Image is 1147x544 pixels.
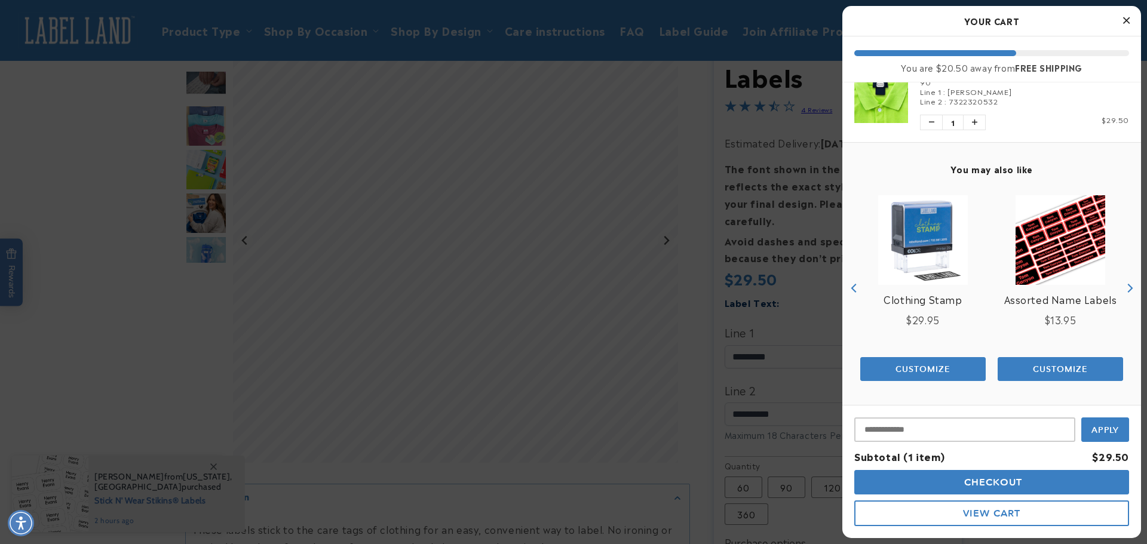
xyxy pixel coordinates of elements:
div: $29.50 [1092,448,1129,465]
button: View Cart [854,500,1129,526]
span: : [944,96,947,106]
span: Customize [1033,364,1088,374]
span: $13.95 [1045,312,1077,327]
span: Checkout [961,477,1023,488]
button: Increase quantity of Stikins® Peel and Stick Clothing Labels [964,115,985,130]
span: $29.50 [1102,114,1129,125]
div: Accessibility Menu [8,510,34,536]
div: product [854,183,992,392]
img: Assorted Name Labels - Label Land [1016,195,1105,285]
h2: Your Cart [854,12,1129,30]
span: Line 2 [920,96,943,106]
span: Apply [1091,425,1120,435]
span: $29.95 [906,312,940,327]
div: product [992,183,1129,392]
h4: You may also like [854,164,1129,174]
span: View Cart [963,508,1020,519]
button: Previous [845,279,863,297]
button: Open gorgias live chat [6,4,103,35]
span: : [943,86,946,97]
button: Add the product, Seniors Stikins® Labels to Cart [998,357,1123,381]
button: Next [1120,279,1138,297]
button: Add the product, Assorted Name Labels to Cart [860,357,986,381]
a: View Clothing Stamp [884,291,962,308]
input: Input Discount [854,417,1075,442]
iframe: Sign Up via Text for Offers [10,448,151,484]
a: View Assorted Name Labels [1004,291,1117,308]
button: Checkout [854,470,1129,494]
img: stick and wear labels [854,69,908,123]
button: Apply [1081,417,1129,442]
span: 1 [942,115,964,130]
span: Line 1 [920,86,941,97]
span: 7322320532 [949,96,998,106]
div: You are $20.50 away from [854,62,1129,73]
span: Customize [895,364,950,374]
h1: Chat with us [39,14,90,26]
button: Close Cart [1117,12,1135,30]
span: [PERSON_NAME] [947,86,1011,97]
button: Decrease quantity of Stikins® Peel and Stick Clothing Labels [921,115,942,130]
span: Subtotal (1 item) [854,449,944,463]
li: product [854,50,1129,142]
img: Clothing Stamp - Label Land [878,195,968,285]
b: FREE SHIPPING [1015,61,1082,73]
